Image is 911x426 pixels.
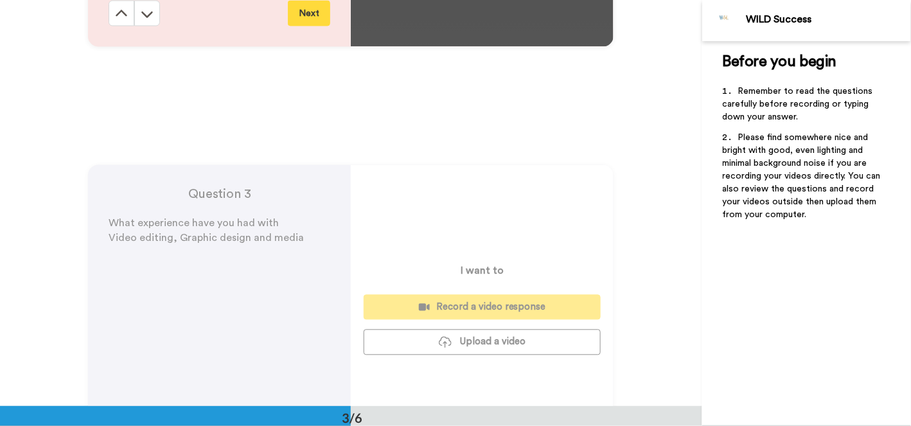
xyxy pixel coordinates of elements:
p: I want to [461,263,504,279]
span: Video editing, Graphic design and media [109,233,304,244]
span: Remember to read the questions carefully before recording or typing down your answer. [723,87,876,121]
img: Profile Image [709,5,740,36]
button: Upload a video [364,330,601,355]
div: WILD Success [747,13,910,26]
button: Record a video response [364,295,601,320]
div: Record a video response [374,301,590,314]
span: Please find somewhere nice and bright with good, even lighting and minimal background noise if yo... [723,133,883,219]
h4: Question 3 [109,186,330,204]
span: Before you begin [723,54,836,69]
span: What experience have you had with [109,218,279,229]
